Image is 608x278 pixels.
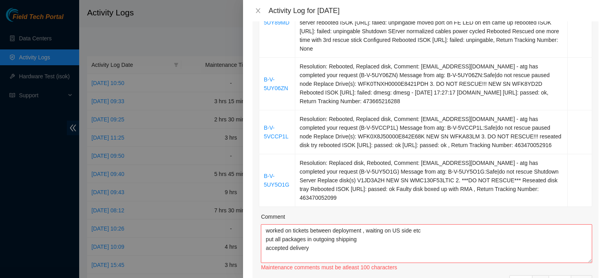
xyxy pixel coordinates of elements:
textarea: Comment [261,224,592,263]
a: B-V-5UY5O1G [264,173,289,188]
td: Resolution: Rebooted, Replaced disk, Comment: [EMAIL_ADDRESS][DOMAIN_NAME] - atg has completed yo... [295,110,568,154]
a: B-V-5UY06ZN [264,76,288,91]
label: Comment [261,212,285,221]
button: Close [253,7,264,15]
td: Resolution: Rebooted, Replaced disk, Comment: [EMAIL_ADDRESS][DOMAIN_NAME] - atg has completed yo... [295,58,568,110]
div: Activity Log for [DATE] [268,6,598,15]
div: Maintenance comments must be atleast 100 characters [261,263,592,272]
td: Resolution: Replaced disk, Rebooted, Comment: [EMAIL_ADDRESS][DOMAIN_NAME] - atg has completed yo... [295,154,568,207]
span: close [255,8,261,14]
a: B-V-5VCCP1L [264,125,288,140]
